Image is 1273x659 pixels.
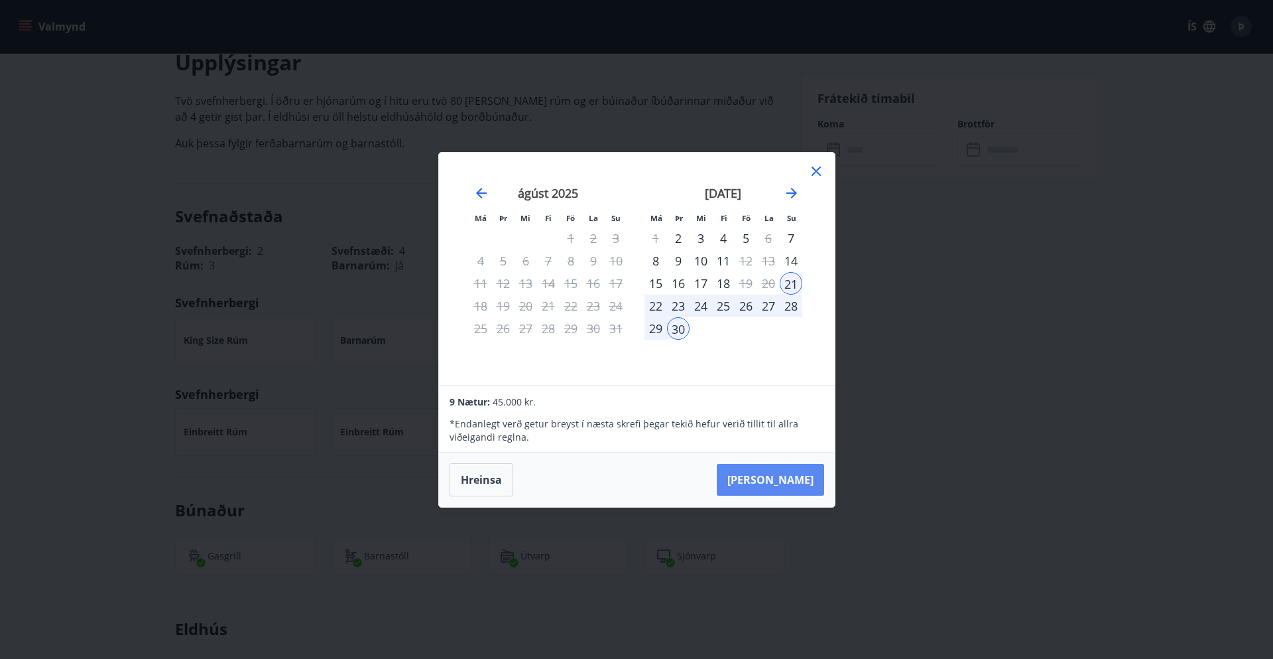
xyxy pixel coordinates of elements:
div: 25 [712,295,735,317]
td: Not available. föstudagur, 22. ágúst 2025 [560,295,582,317]
div: Aðeins útritun í boði [735,272,757,295]
div: Aðeins innritun í boði [780,227,802,250]
td: Not available. sunnudagur, 10. ágúst 2025 [605,250,627,272]
td: Not available. föstudagur, 1. ágúst 2025 [560,227,582,250]
td: Selected. fimmtudagur, 25. september 2025 [712,295,735,317]
div: 8 [644,250,667,272]
td: Not available. mánudagur, 18. ágúst 2025 [469,295,492,317]
td: Not available. sunnudagur, 31. ágúst 2025 [605,317,627,340]
td: Not available. fimmtudagur, 7. ágúst 2025 [537,250,560,272]
small: Mi [520,213,530,223]
div: 3 [690,227,712,250]
td: Selected. sunnudagur, 28. september 2025 [780,295,802,317]
div: 28 [780,295,802,317]
div: 17 [690,272,712,295]
td: Choose þriðjudagur, 9. september 2025 as your check-in date. It’s available. [667,250,690,272]
td: Not available. föstudagur, 15. ágúst 2025 [560,272,582,295]
div: Calendar [455,169,819,369]
td: Choose föstudagur, 12. september 2025 as your check-in date. It’s available. [735,250,757,272]
td: Not available. fimmtudagur, 28. ágúst 2025 [537,317,560,340]
td: Not available. föstudagur, 29. ágúst 2025 [560,317,582,340]
div: 15 [644,272,667,295]
td: Selected as end date. þriðjudagur, 30. september 2025 [667,317,690,340]
div: 18 [712,272,735,295]
td: Selected. mánudagur, 22. september 2025 [644,295,667,317]
small: Fö [566,213,575,223]
td: Choose föstudagur, 5. september 2025 as your check-in date. It’s available. [735,227,757,250]
td: Not available. fimmtudagur, 14. ágúst 2025 [537,272,560,295]
small: Fö [742,213,751,223]
td: Choose miðvikudagur, 10. september 2025 as your check-in date. It’s available. [690,250,712,272]
div: 11 [712,250,735,272]
td: Choose miðvikudagur, 3. september 2025 as your check-in date. It’s available. [690,227,712,250]
td: Not available. þriðjudagur, 26. ágúst 2025 [492,317,515,340]
div: Move backward to switch to the previous month. [473,185,489,201]
p: * Endanlegt verð getur breyst í næsta skrefi þegar tekið hefur verið tillit til allra viðeigandi ... [450,417,823,444]
td: Choose mánudagur, 8. september 2025 as your check-in date. It’s available. [644,250,667,272]
div: 23 [667,295,690,317]
div: 10 [690,250,712,272]
div: Aðeins útritun í boði [757,227,780,250]
td: Choose fimmtudagur, 18. september 2025 as your check-in date. It’s available. [712,272,735,295]
small: Mi [696,213,706,223]
td: Not available. laugardagur, 20. september 2025 [757,272,780,295]
td: Not available. mánudagur, 25. ágúst 2025 [469,317,492,340]
td: Choose mánudagur, 15. september 2025 as your check-in date. It’s available. [644,272,667,295]
td: Not available. laugardagur, 2. ágúst 2025 [582,227,605,250]
div: Aðeins innritun í boði [780,250,802,272]
td: Not available. mánudagur, 11. ágúst 2025 [469,272,492,295]
span: 45.000 kr. [493,396,536,408]
td: Not available. miðvikudagur, 27. ágúst 2025 [515,317,537,340]
td: Not available. þriðjudagur, 12. ágúst 2025 [492,272,515,295]
td: Selected. þriðjudagur, 23. september 2025 [667,295,690,317]
td: Not available. laugardagur, 23. ágúst 2025 [582,295,605,317]
td: Choose fimmtudagur, 4. september 2025 as your check-in date. It’s available. [712,227,735,250]
td: Not available. mánudagur, 1. september 2025 [644,227,667,250]
small: La [764,213,774,223]
div: 29 [644,317,667,340]
td: Choose föstudagur, 19. september 2025 as your check-in date. It’s available. [735,272,757,295]
div: Aðeins innritun í boði [667,227,690,250]
td: Not available. þriðjudagur, 5. ágúst 2025 [492,250,515,272]
small: Su [611,213,621,223]
small: Má [475,213,487,223]
div: 27 [757,295,780,317]
button: [PERSON_NAME] [717,464,824,496]
td: Not available. sunnudagur, 24. ágúst 2025 [605,295,627,317]
td: Not available. laugardagur, 9. ágúst 2025 [582,250,605,272]
div: 5 [735,227,757,250]
small: Þr [499,213,507,223]
td: Not available. föstudagur, 8. ágúst 2025 [560,250,582,272]
td: Not available. fimmtudagur, 21. ágúst 2025 [537,295,560,317]
td: Not available. miðvikudagur, 20. ágúst 2025 [515,295,537,317]
div: 24 [690,295,712,317]
small: Fi [721,213,727,223]
td: Choose sunnudagur, 14. september 2025 as your check-in date. It’s available. [780,250,802,272]
td: Selected. miðvikudagur, 24. september 2025 [690,295,712,317]
td: Not available. miðvikudagur, 13. ágúst 2025 [515,272,537,295]
td: Choose sunnudagur, 7. september 2025 as your check-in date. It’s available. [780,227,802,250]
div: Aðeins innritun í boði [780,272,802,295]
small: Þr [675,213,683,223]
div: 4 [712,227,735,250]
td: Not available. laugardagur, 13. september 2025 [757,250,780,272]
td: Choose laugardagur, 6. september 2025 as your check-in date. It’s available. [757,227,780,250]
div: Move forward to switch to the next month. [784,185,800,201]
td: Choose miðvikudagur, 17. september 2025 as your check-in date. It’s available. [690,272,712,295]
td: Selected as start date. sunnudagur, 21. september 2025 [780,272,802,295]
small: Má [650,213,662,223]
td: Not available. miðvikudagur, 6. ágúst 2025 [515,250,537,272]
small: Su [787,213,796,223]
td: Not available. sunnudagur, 3. ágúst 2025 [605,227,627,250]
td: Not available. laugardagur, 16. ágúst 2025 [582,272,605,295]
td: Not available. þriðjudagur, 19. ágúst 2025 [492,295,515,317]
div: 26 [735,295,757,317]
small: La [589,213,598,223]
td: Choose þriðjudagur, 2. september 2025 as your check-in date. It’s available. [667,227,690,250]
td: Not available. laugardagur, 30. ágúst 2025 [582,317,605,340]
td: Selected. mánudagur, 29. september 2025 [644,317,667,340]
button: Hreinsa [450,463,513,496]
td: Selected. föstudagur, 26. september 2025 [735,295,757,317]
td: Choose þriðjudagur, 16. september 2025 as your check-in date. It’s available. [667,272,690,295]
td: Not available. mánudagur, 4. ágúst 2025 [469,250,492,272]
